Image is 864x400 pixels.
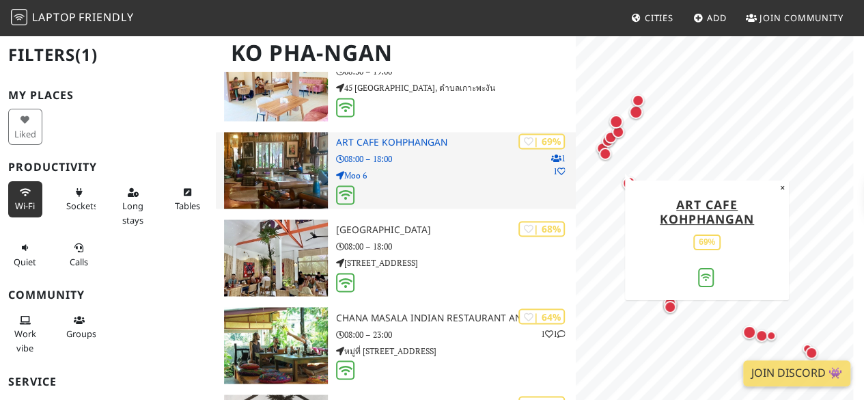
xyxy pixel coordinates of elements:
[15,200,35,212] span: Stable Wi-Fi
[336,169,576,182] p: Moo 6
[693,235,721,250] div: 69%
[66,200,98,212] span: Power sockets
[336,312,576,323] h3: Chana Masala Indian Restaurant And Café
[8,237,42,273] button: Quiet
[629,105,656,133] div: Map marker
[551,152,565,178] p: 1 1
[11,9,27,25] img: LaptopFriendly
[220,34,573,72] h1: Ko Pha-Ngan
[66,328,96,340] span: Group tables
[8,161,208,174] h3: Productivity
[599,148,626,175] div: Map marker
[336,137,576,148] h3: Art Cafe Kohphangan
[170,181,204,217] button: Tables
[707,12,727,24] span: Add
[632,94,659,122] div: Map marker
[62,237,96,273] button: Calls
[664,301,691,328] div: Map marker
[224,219,328,296] img: Sticky Island Cafe
[645,12,673,24] span: Cities
[604,131,632,159] div: Map marker
[32,10,76,25] span: Laptop
[116,181,150,231] button: Long stays
[336,328,576,341] p: 08:00 – 23:00
[62,181,96,217] button: Sockets
[518,221,565,237] div: | 68%
[14,256,36,268] span: Quiet
[688,5,732,30] a: Add
[612,126,639,153] div: Map marker
[609,115,637,142] div: Map marker
[336,344,576,357] p: หมู่ที่ [STREET_ADDRESS]
[70,256,88,268] span: Video/audio calls
[740,5,849,30] a: Join Community
[11,6,134,30] a: LaptopFriendly LaptopFriendly
[216,132,576,209] a: Art Cafe Kohphangan | 69% 11 Art Cafe Kohphangan 08:00 – 18:00 Moo 6
[626,5,679,30] a: Cities
[336,224,576,236] h3: [GEOGRAPHIC_DATA]
[8,309,42,359] button: Work vibe
[760,12,844,24] span: Join Community
[8,375,208,388] h3: Service
[14,328,36,354] span: People working
[216,307,576,384] a: Chana Masala Indian Restaurant And Café | 64% 11 Chana Masala Indian Restaurant And Café 08:00 – ...
[8,289,208,302] h3: Community
[122,200,143,226] span: Long stays
[596,142,624,170] div: Map marker
[686,283,713,310] div: Map marker
[518,133,565,149] div: | 69%
[602,135,629,162] div: Map marker
[8,89,208,102] h3: My Places
[174,200,199,212] span: Work-friendly tables
[776,181,789,196] button: Close popup
[622,176,650,204] div: Map marker
[336,240,576,253] p: 08:00 – 18:00
[75,43,98,66] span: (1)
[79,10,133,25] span: Friendly
[540,327,565,340] p: 1 1
[224,307,328,384] img: Chana Masala Indian Restaurant And Café
[62,309,96,345] button: Groups
[8,34,208,76] h2: Filters
[216,219,576,296] a: Sticky Island Cafe | 68% [GEOGRAPHIC_DATA] 08:00 – 18:00 [STREET_ADDRESS]
[224,132,328,209] img: Art Cafe Kohphangan
[336,256,576,269] p: [STREET_ADDRESS]
[518,308,565,324] div: | 64%
[336,152,576,165] p: 08:00 – 18:00
[8,181,42,217] button: Wi-Fi
[660,196,754,227] a: Art Cafe Kohphangan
